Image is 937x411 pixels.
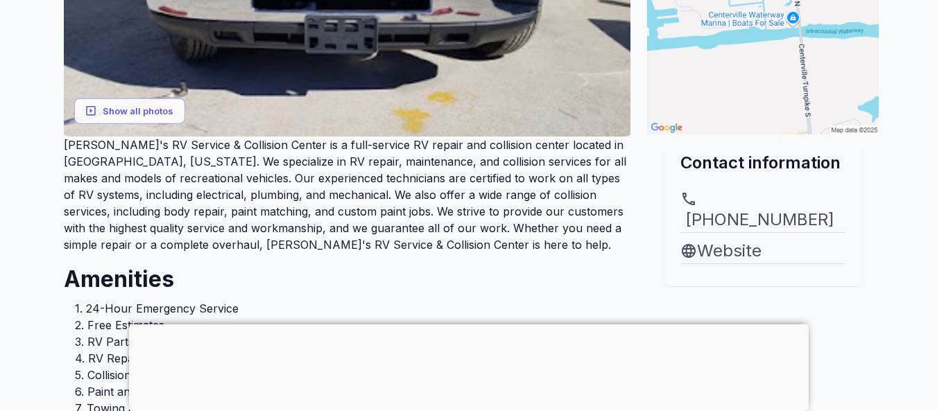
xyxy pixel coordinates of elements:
[75,333,620,350] li: 3. RV Parts and Accessories
[64,253,631,295] h2: Amenities
[680,151,845,174] h2: Contact information
[75,367,620,383] li: 5. Collision Repair
[75,300,620,317] li: 1. 24-Hour Emergency Service
[75,383,620,400] li: 6. Paint and Body Work
[75,317,620,333] li: 2. Free Estimates
[129,324,809,408] iframe: Advertisement
[680,191,845,232] a: [PHONE_NUMBER]
[64,137,631,253] p: [PERSON_NAME]'s RV Service & Collision Center is a full-service RV repair and collision center lo...
[75,350,620,367] li: 4. RV Repair and Maintenance
[74,98,185,124] button: Show all photos
[680,238,845,263] a: Website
